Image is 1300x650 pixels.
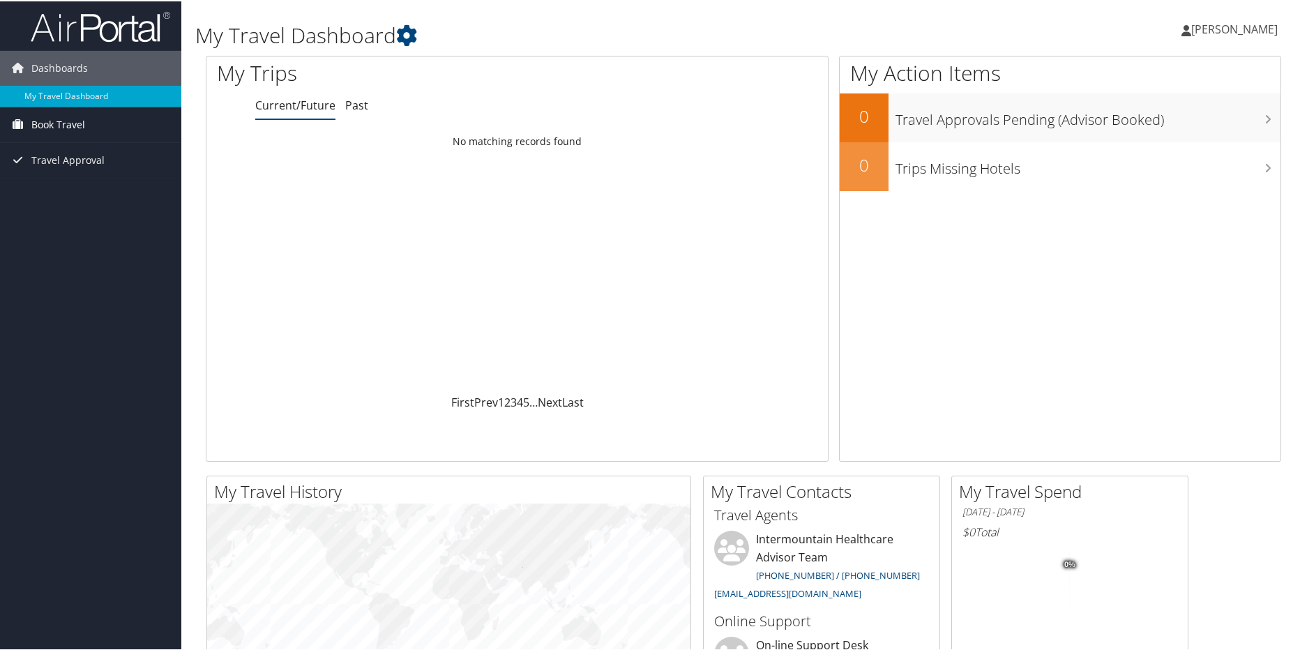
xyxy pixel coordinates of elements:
[538,393,562,409] a: Next
[959,478,1188,502] h2: My Travel Spend
[195,20,926,49] h1: My Travel Dashboard
[840,141,1280,190] a: 0Trips Missing Hotels
[840,152,889,176] h2: 0
[31,142,105,176] span: Travel Approval
[529,393,538,409] span: …
[498,393,504,409] a: 1
[1191,20,1278,36] span: [PERSON_NAME]
[214,478,690,502] h2: My Travel History
[714,504,929,524] h3: Travel Agents
[206,128,828,153] td: No matching records found
[1064,559,1075,568] tspan: 0%
[31,106,85,141] span: Book Travel
[962,523,1177,538] h6: Total
[840,57,1280,86] h1: My Action Items
[523,393,529,409] a: 5
[504,393,511,409] a: 2
[562,393,584,409] a: Last
[511,393,517,409] a: 3
[756,568,920,580] a: [PHONE_NUMBER] / [PHONE_NUMBER]
[840,103,889,127] h2: 0
[840,92,1280,141] a: 0Travel Approvals Pending (Advisor Booked)
[517,393,523,409] a: 4
[451,393,474,409] a: First
[895,151,1280,177] h3: Trips Missing Hotels
[714,610,929,630] h3: Online Support
[345,96,368,112] a: Past
[714,586,861,598] a: [EMAIL_ADDRESS][DOMAIN_NAME]
[31,9,170,42] img: airportal-logo.png
[1181,7,1292,49] a: [PERSON_NAME]
[217,57,559,86] h1: My Trips
[711,478,939,502] h2: My Travel Contacts
[707,529,936,604] li: Intermountain Healthcare Advisor Team
[962,523,975,538] span: $0
[962,504,1177,517] h6: [DATE] - [DATE]
[474,393,498,409] a: Prev
[895,102,1280,128] h3: Travel Approvals Pending (Advisor Booked)
[255,96,335,112] a: Current/Future
[31,50,88,84] span: Dashboards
